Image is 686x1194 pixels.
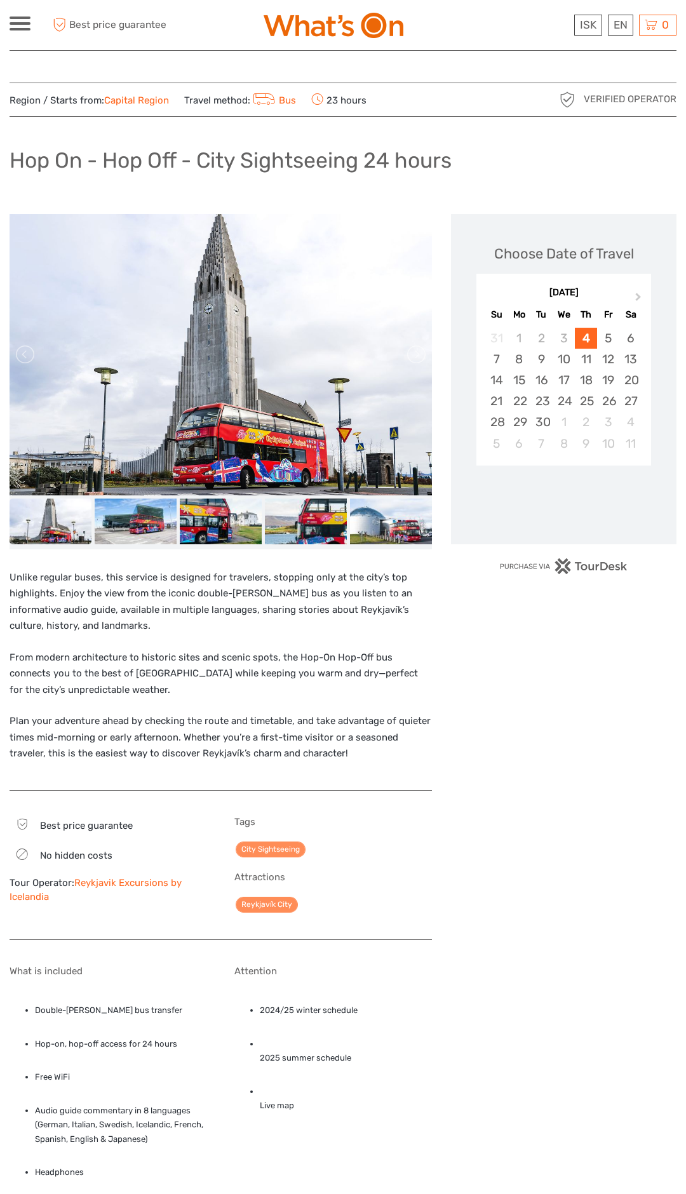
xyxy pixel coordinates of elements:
[580,18,596,31] span: ISK
[40,850,112,861] span: No hidden costs
[619,412,642,433] div: Choose Saturday, October 4th, 2025
[260,1037,433,1066] li: 2025 summer schedule
[95,499,177,545] img: f9a3feb2fdc04d09ba8d7674904a9c18_slider_thumbnail.jpeg
[260,1085,433,1113] li: Live map
[10,499,91,545] img: 20835ecf7ef344168ee9777be9a74214_slider_thumbnail.jpg
[597,328,619,349] div: Choose Friday, September 5th, 2025
[530,306,553,323] div: Tu
[476,286,651,300] div: [DATE]
[10,94,169,107] span: Region / Starts from:
[575,412,597,433] div: Choose Thursday, October 2nd, 2025
[485,391,508,412] div: Choose Sunday, September 21st, 2025
[553,328,575,349] div: Not available Wednesday, September 3rd, 2025
[608,15,633,36] div: EN
[180,499,262,545] img: 91e9b6d5841d4cd1a1befd4a43425c51_slider_thumbnail.jpeg
[660,18,671,31] span: 0
[10,876,208,904] div: Tour Operator:
[104,95,169,106] a: Capital Region
[530,412,553,433] div: Choose Tuesday, September 30th, 2025
[234,871,433,883] h5: Attractions
[311,91,367,109] span: 23 hours
[35,1104,208,1146] li: Audio guide commentary in 8 languages (German, Italian, Swedish, Icelandic, French, Spanish, Engl...
[530,370,553,391] div: Choose Tuesday, September 16th, 2025
[35,1003,208,1017] li: Double-[PERSON_NAME] bus transfer
[619,370,642,391] div: Choose Saturday, September 20th, 2025
[597,370,619,391] div: Choose Friday, September 19th, 2025
[530,349,553,370] div: Choose Tuesday, September 9th, 2025
[35,1037,208,1051] li: Hop-on, hop-off access for 24 hours
[553,306,575,323] div: We
[234,965,433,977] h5: Attention
[265,499,347,545] img: a4fadc8cbff1420f824be7b34a6c0b52_slider_thumbnail.jpeg
[508,412,530,433] div: Choose Monday, September 29th, 2025
[597,391,619,412] div: Choose Friday, September 26th, 2025
[619,349,642,370] div: Choose Saturday, September 13th, 2025
[560,499,568,507] div: Loading...
[575,306,597,323] div: Th
[508,306,530,323] div: Mo
[629,290,650,310] button: Next Month
[530,433,553,454] div: Choose Tuesday, October 7th, 2025
[499,558,628,574] img: PurchaseViaTourDesk.png
[10,570,432,634] p: Unlike regular buses, this service is designed for travelers, stopping only at the city’s top hig...
[508,370,530,391] div: Choose Monday, September 15th, 2025
[35,1165,208,1179] li: Headphones
[553,433,575,454] div: Choose Wednesday, October 8th, 2025
[553,370,575,391] div: Choose Wednesday, September 17th, 2025
[597,349,619,370] div: Choose Friday, September 12th, 2025
[485,306,508,323] div: Su
[10,214,432,495] img: 20835ecf7ef344168ee9777be9a74214_main_slider.jpg
[557,90,577,110] img: verified_operator_grey_128.png
[485,370,508,391] div: Choose Sunday, September 14th, 2025
[508,328,530,349] div: Not available Monday, September 1st, 2025
[184,91,296,109] span: Travel method:
[584,93,676,106] span: Verified Operator
[597,433,619,454] div: Choose Friday, October 10th, 2025
[485,412,508,433] div: Choose Sunday, September 28th, 2025
[575,391,597,412] div: Choose Thursday, September 25th, 2025
[40,820,133,831] span: Best price guarantee
[619,306,642,323] div: Sa
[575,328,597,349] div: Choose Thursday, September 4th, 2025
[485,328,508,349] div: Not available Sunday, August 31st, 2025
[508,391,530,412] div: Choose Monday, September 22nd, 2025
[597,306,619,323] div: Fr
[553,391,575,412] div: Choose Wednesday, September 24th, 2025
[10,650,432,699] p: From modern architecture to historic sites and scenic spots, the Hop-On Hop-Off bus connects you ...
[619,391,642,412] div: Choose Saturday, September 27th, 2025
[260,1003,433,1017] li: 2024/25 winter schedule
[508,349,530,370] div: Choose Monday, September 8th, 2025
[35,1070,208,1084] li: Free WiFi
[236,897,298,913] a: Reykjavík City
[350,499,432,545] img: d7e38360c1264b0088541177c44ab91d_slider_thumbnail.jpeg
[575,433,597,454] div: Choose Thursday, October 9th, 2025
[10,147,452,173] h1: Hop On - Hop Off - City Sightseeing 24 hours
[575,370,597,391] div: Choose Thursday, September 18th, 2025
[485,433,508,454] div: Choose Sunday, October 5th, 2025
[530,391,553,412] div: Choose Tuesday, September 23rd, 2025
[619,433,642,454] div: Choose Saturday, October 11th, 2025
[250,95,296,106] a: Bus
[575,349,597,370] div: Choose Thursday, September 11th, 2025
[50,15,177,36] span: Best price guarantee
[236,842,306,857] a: City Sightseeing
[234,816,433,828] h5: Tags
[508,433,530,454] div: Choose Monday, October 6th, 2025
[480,328,647,454] div: month 2025-09
[10,965,208,977] h5: What is included
[485,349,508,370] div: Choose Sunday, September 7th, 2025
[264,13,403,38] img: What's On
[10,713,432,762] p: Plan your adventure ahead by checking the route and timetable, and take advantage of quieter time...
[553,412,575,433] div: Choose Wednesday, October 1st, 2025
[553,349,575,370] div: Choose Wednesday, September 10th, 2025
[619,328,642,349] div: Choose Saturday, September 6th, 2025
[10,877,182,902] a: Reykjavik Excursions by Icelandia
[597,412,619,433] div: Choose Friday, October 3rd, 2025
[530,328,553,349] div: Not available Tuesday, September 2nd, 2025
[494,244,634,264] div: Choose Date of Travel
